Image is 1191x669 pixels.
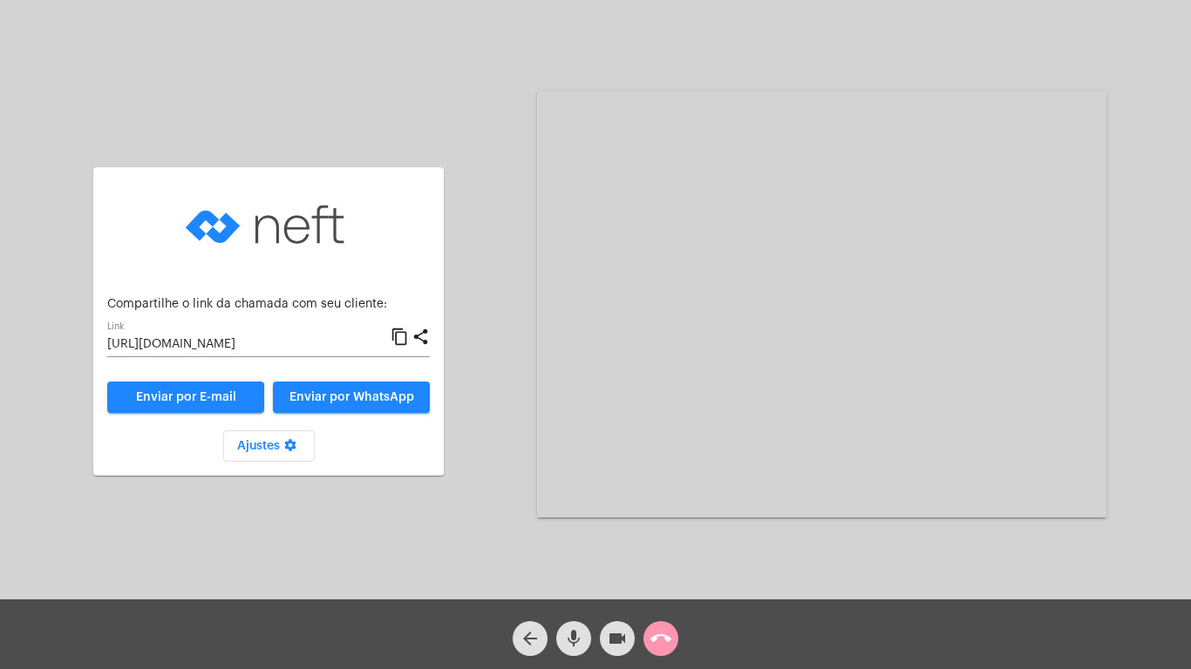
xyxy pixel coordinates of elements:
mat-icon: settings [280,438,301,459]
span: Enviar por WhatsApp [289,391,414,403]
mat-icon: share [412,327,430,348]
span: Ajustes [237,440,301,452]
button: Enviar por WhatsApp [273,382,430,413]
mat-icon: videocam [607,628,628,649]
a: Enviar por E-mail [107,382,264,413]
p: Compartilhe o link da chamada com seu cliente: [107,298,430,311]
mat-icon: content_copy [391,327,409,348]
mat-icon: mic [563,628,584,649]
span: Enviar por E-mail [136,391,236,403]
mat-icon: call_end [650,628,671,649]
img: logo-neft-novo-2.png [181,181,356,268]
button: Ajustes [223,430,315,462]
mat-icon: arrow_back [520,628,541,649]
